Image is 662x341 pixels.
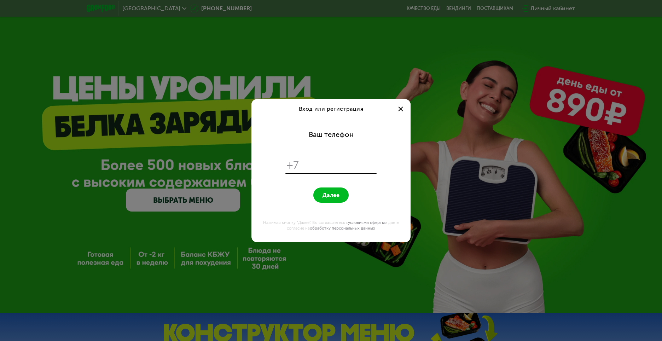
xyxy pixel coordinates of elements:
button: Далее [313,187,349,203]
span: +7 [287,158,300,172]
span: Вход или регистрация [299,105,363,112]
a: условиями оферты [348,220,385,225]
a: обработку персональных данных [310,226,375,231]
div: Ваш телефон [309,130,354,139]
span: Далее [323,192,339,198]
div: Нажимая кнопку "Далее", Вы соглашаетесь с и даете согласие на [256,220,406,231]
